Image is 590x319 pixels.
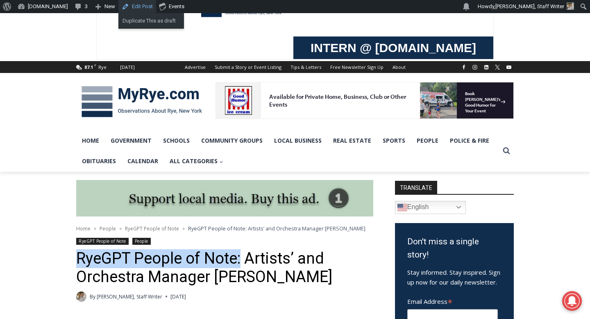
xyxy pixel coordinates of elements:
nav: Breadcrumbs [76,224,373,232]
span: [PERSON_NAME], Staff Writer [495,3,564,9]
span: Open Tues. - Sun. [PHONE_NUMBER] [2,84,80,116]
p: Stay informed. Stay inspired. Sign up now for our daily newsletter. [407,267,501,287]
a: YouTube [504,62,514,72]
h4: Book [PERSON_NAME]'s Good Humor for Your Event [250,9,285,32]
a: Police & Fire [444,130,495,151]
div: Available for Private Home, Business, Club or Other Events [54,11,202,26]
img: (PHOTO: MyRye.com Summer 2023 intern Beatrice Larzul.) [76,292,86,302]
a: Community Groups [195,130,268,151]
a: RyeGPT People of Note [125,225,179,232]
a: Sports [377,130,411,151]
a: English [395,201,466,214]
a: Advertise [180,61,210,73]
img: en [397,203,407,212]
button: Child menu of All Categories [164,151,229,171]
a: Linkedin [481,62,491,72]
img: (PHOTO: MyRye.com Summer 2023 intern Beatrice Larzul.) [567,2,574,10]
a: People [132,238,151,245]
img: MyRye.com [76,80,207,123]
a: Home [76,130,105,151]
span: > [94,226,96,232]
a: Instagram [470,62,480,72]
time: [DATE] [170,293,186,301]
span: RyeGPT People of Note: Artists’ and Orchestra Manager [PERSON_NAME] [188,225,365,232]
div: Rye [98,64,107,71]
a: Local Business [268,130,327,151]
span: F [94,63,96,67]
a: X [492,62,502,72]
button: View Search Form [499,144,514,158]
div: "Chef [PERSON_NAME] omakase menu is nirvana for lovers of great Japanese food." [84,51,116,98]
a: Intern @ [DOMAIN_NAME] [197,80,397,102]
span: > [119,226,122,232]
a: Free Newsletter Sign Up [326,61,388,73]
a: Duplicate This as draft [118,16,184,26]
div: Apply Now <> summer and RHS senior internships available [207,0,387,80]
span: Intern @ [DOMAIN_NAME] [214,82,380,100]
a: People [411,130,444,151]
a: Government [105,130,157,151]
a: Schools [157,130,195,151]
a: Author image [76,292,86,302]
a: [PERSON_NAME], Staff Writer [97,293,162,300]
a: People [100,225,116,232]
a: Home [76,225,91,232]
a: Book [PERSON_NAME]'s Good Humor for Your Event [243,2,296,37]
a: Submit a Story or Event Listing [210,61,286,73]
a: RyeGPT People of Note [76,238,129,245]
a: About [388,61,410,73]
a: Facebook [459,62,469,72]
h3: Don't miss a single story! [407,235,501,261]
a: Real Estate [327,130,377,151]
strong: TRANSLATE [395,181,437,194]
nav: Primary Navigation [76,130,499,172]
a: Open Tues. - Sun. [PHONE_NUMBER] [0,82,82,102]
a: Obituaries [76,151,122,171]
span: 87.1 [84,64,93,70]
span: > [182,226,185,232]
label: Email Address [407,293,498,308]
a: Calendar [122,151,164,171]
nav: Secondary Navigation [180,61,410,73]
img: support local media, buy this ad [76,180,373,217]
div: [DATE] [120,64,135,71]
h1: RyeGPT People of Note: Artists’ and Orchestra Manager [PERSON_NAME] [76,249,373,287]
a: Tips & Letters [286,61,326,73]
span: By [90,293,95,301]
